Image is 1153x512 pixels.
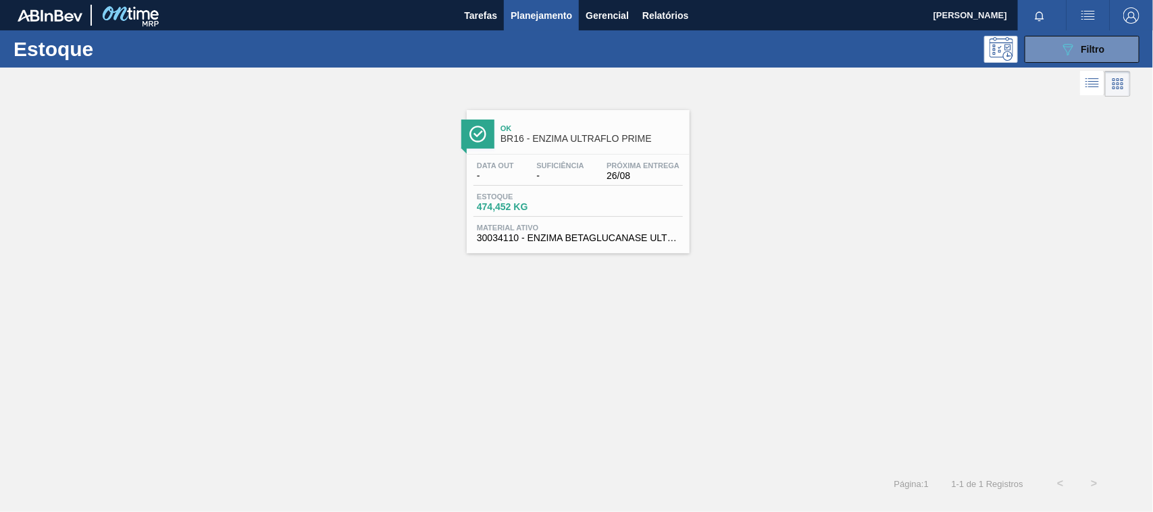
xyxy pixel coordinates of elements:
[536,161,584,170] span: Suficiência
[14,41,211,57] h1: Estoque
[1044,467,1077,501] button: <
[1080,7,1096,24] img: userActions
[642,7,688,24] span: Relatórios
[477,193,571,201] span: Estoque
[1018,6,1061,25] button: Notificações
[464,7,497,24] span: Tarefas
[607,171,680,181] span: 26/08
[1081,44,1105,55] span: Filtro
[1025,36,1139,63] button: Filtro
[469,126,486,143] img: Ícone
[536,171,584,181] span: -
[501,134,683,144] span: BR16 - ENZIMA ULTRAFLO PRIME
[477,224,680,232] span: Material ativo
[1077,467,1111,501] button: >
[984,36,1018,63] div: Pogramando: nenhum usuário selecionado
[1105,71,1131,97] div: Visão em Cards
[477,161,514,170] span: Data out
[586,7,629,24] span: Gerencial
[477,202,571,212] span: 474,452 KG
[511,7,572,24] span: Planejamento
[18,9,82,22] img: TNhmsLtSVTkK8tSr43FrP2fwEKptu5GPRR3wAAAABJRU5ErkJggg==
[949,479,1023,489] span: 1 - 1 de 1 Registros
[477,171,514,181] span: -
[894,479,929,489] span: Página : 1
[1123,7,1139,24] img: Logout
[1080,71,1105,97] div: Visão em Lista
[457,100,696,253] a: ÍconeOkBR16 - ENZIMA ULTRAFLO PRIMEData out-Suficiência-Próxima Entrega26/08Estoque474,452 KGMate...
[477,233,680,243] span: 30034110 - ENZIMA BETAGLUCANASE ULTRAFLO PRIME
[607,161,680,170] span: Próxima Entrega
[501,124,683,132] span: Ok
